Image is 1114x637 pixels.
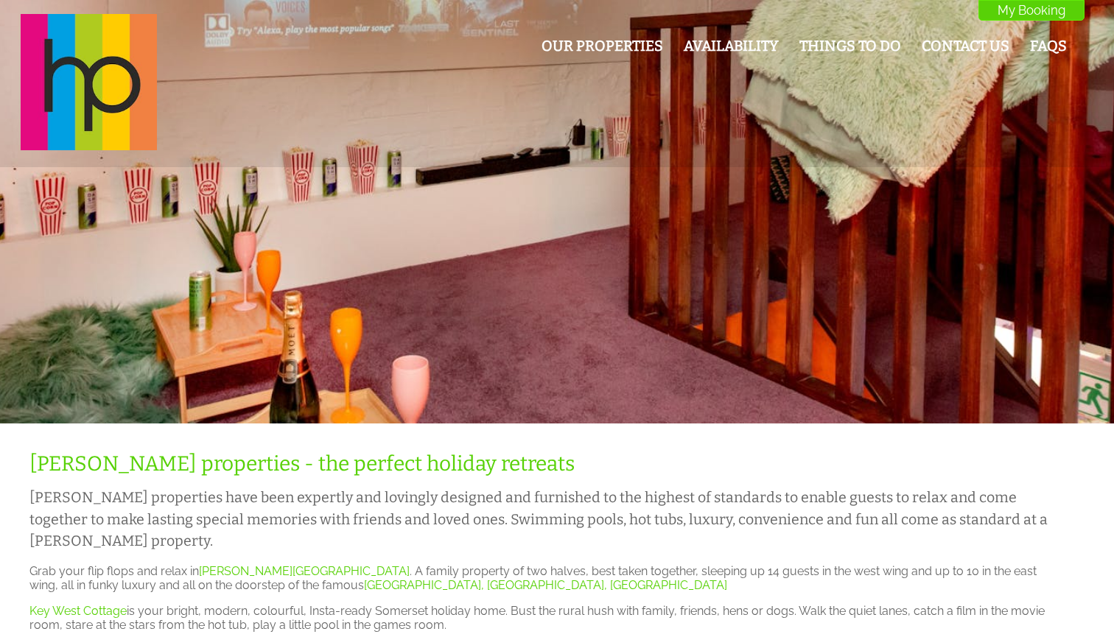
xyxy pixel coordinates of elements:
img: Halula Properties [21,14,157,150]
a: Our Properties [542,38,663,54]
p: is your bright, modern, colourful, Insta-ready Somerset holiday home. Bust the rural hush with fa... [29,604,1067,632]
a: Contact Us [922,38,1009,54]
a: [GEOGRAPHIC_DATA], [GEOGRAPHIC_DATA], [GEOGRAPHIC_DATA] [364,578,727,592]
a: FAQs [1030,38,1067,54]
a: [PERSON_NAME][GEOGRAPHIC_DATA] [199,564,410,578]
a: Things To Do [799,38,901,54]
p: Grab your flip flops and relax in . A family property of two halves, best taken together, sleepin... [29,564,1067,592]
a: Availability [684,38,779,54]
h2: [PERSON_NAME] properties have been expertly and lovingly designed and furnished to the highest of... [29,487,1067,552]
h1: [PERSON_NAME] properties - the perfect holiday retreats [29,451,1067,476]
a: Key West Cottage [29,604,127,618]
